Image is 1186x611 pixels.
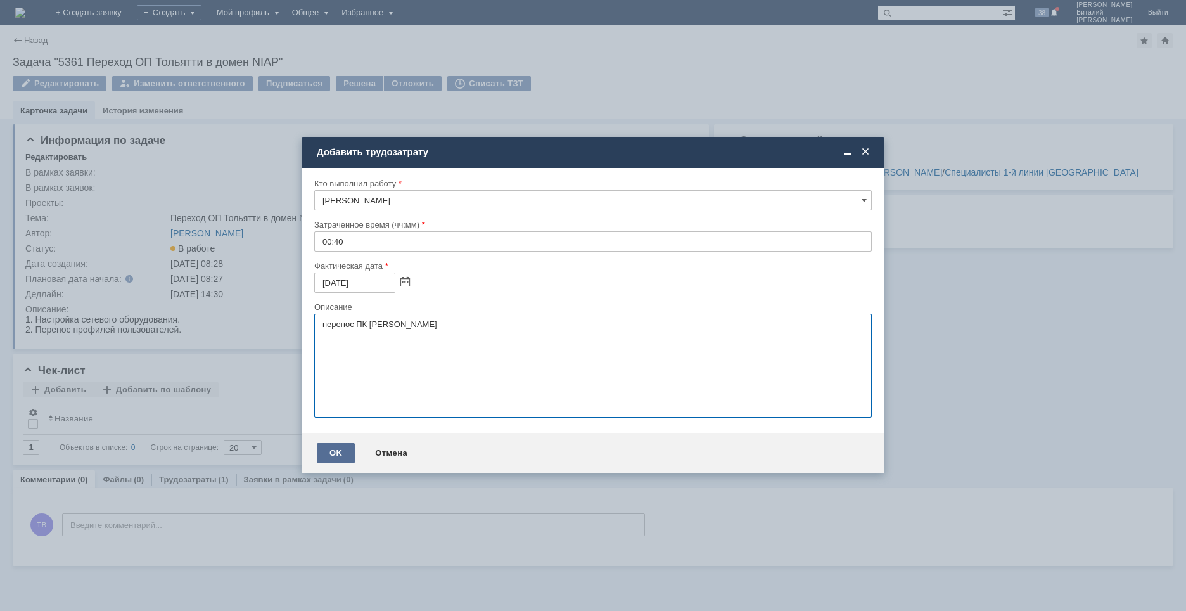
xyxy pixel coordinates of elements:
[317,146,872,158] div: Добавить трудозатрату
[314,262,869,270] div: Фактическая дата
[314,179,869,188] div: Кто выполнил работу
[859,146,872,158] span: Закрыть
[314,303,869,311] div: Описание
[841,146,854,158] span: Свернуть (Ctrl + M)
[314,221,869,229] div: Затраченное время (чч:мм)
